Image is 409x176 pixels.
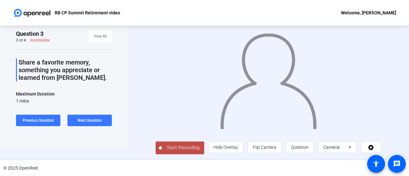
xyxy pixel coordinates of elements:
[162,144,204,151] span: Start Recording
[156,142,204,154] button: Start Recording
[220,27,317,129] img: overlay
[3,165,38,172] div: © 2025 OpenReel
[78,118,102,123] span: Next Question
[94,32,107,41] span: View All
[30,38,50,43] div: Incomplete
[16,90,55,98] div: Maximum Duration
[19,58,112,81] p: Share a favorite memory, something you appreciate or learned from [PERSON_NAME].
[89,31,112,42] button: View All
[248,142,282,153] button: Flip Camera
[16,98,55,104] div: 1 mins
[323,145,340,150] span: Camera
[213,145,238,150] span: Hide Overlay
[16,115,60,126] button: Previous Question
[253,145,276,150] span: Flip Camera
[55,9,120,17] p: RB CP Summit Retirement video
[208,142,243,153] button: Hide Overlay
[16,38,26,43] div: 3 of 4
[67,115,112,126] button: Next Question
[23,118,54,123] span: Previous Question
[286,142,314,153] button: Question
[13,6,51,19] img: OpenReel logo
[341,9,396,17] div: Welcome, [PERSON_NAME]
[16,30,43,38] span: Question 3
[393,160,401,168] mat-icon: message
[372,160,380,168] mat-icon: accessibility
[291,145,309,150] span: Question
